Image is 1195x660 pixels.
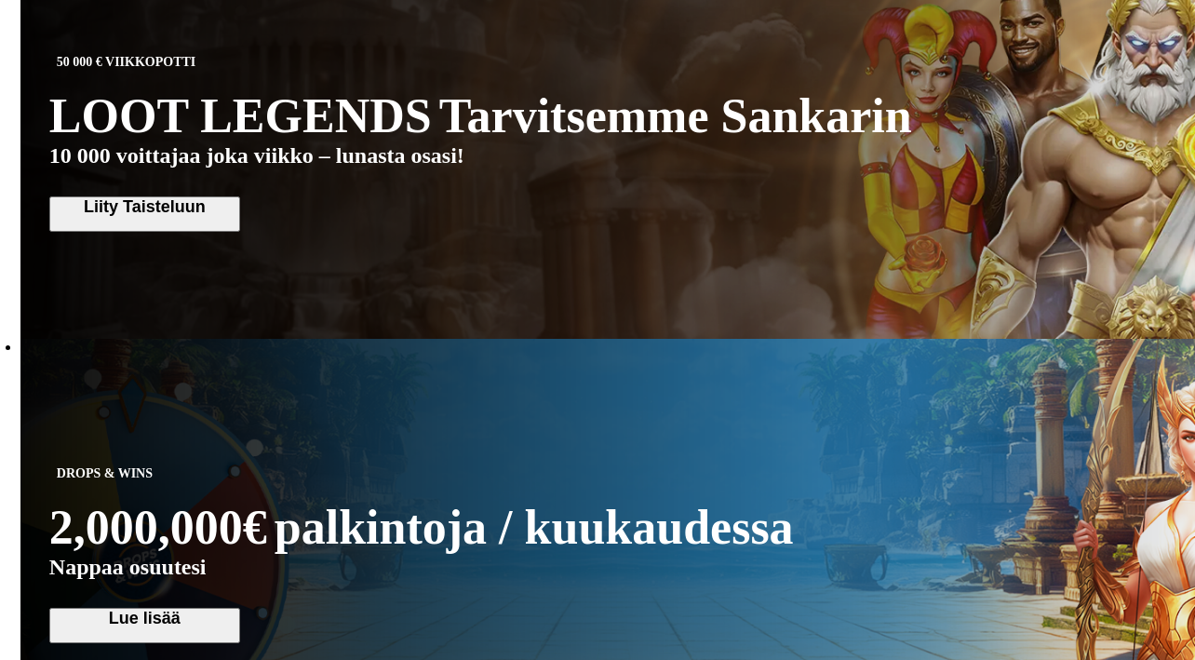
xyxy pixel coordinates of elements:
[49,463,160,485] span: DROPS & WINS
[49,51,204,74] span: 50 000 € VIIKKOPOTTI
[275,504,794,552] span: palkintoja / kuukaudessa
[59,610,231,627] span: Lue lisää
[49,555,207,580] span: Nappaa osuutesi
[49,143,464,168] span: 10 000 voittajaa joka viikko – lunasta osasi!
[49,500,267,555] span: 2,000,000€
[439,92,912,141] span: Tarvitsemme Sankarin
[49,88,432,143] span: LOOT LEGENDS
[59,198,231,216] span: Liity Taisteluun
